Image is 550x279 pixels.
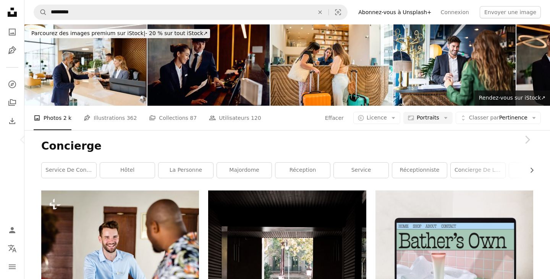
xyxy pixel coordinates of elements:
[31,30,146,36] span: Parcourez des images premium sur iStock |
[100,163,155,178] a: Hôtel
[479,95,545,101] span: Rendez-vous sur iStock ↗
[24,24,147,106] img: Homme payant quelque chose avec une carte de crédit à la réception de l’hôtel
[84,106,137,130] a: Illustrations 362
[127,114,137,122] span: 362
[312,5,328,19] button: Effacer
[34,5,348,20] form: Rechercher des visuels sur tout le site
[270,24,393,106] img: Réceptionniste parlant clients dans le hall de l’hôtel
[392,163,447,178] a: réceptionniste
[5,24,20,40] a: Photos
[5,241,20,256] button: Langue
[334,163,388,178] a: service
[34,5,47,19] button: Rechercher sur Unsplash
[5,43,20,58] a: Illustrations
[354,6,436,18] a: Abonnez-vous à Unsplash+
[451,163,505,178] a: Concierge de l’hôtel
[217,163,272,178] a: majordome
[159,163,213,178] a: la personne
[147,24,270,106] img: Des réceptionnistes heureux coopèrent tout en travaillant sur un ordinateur à la réception de l’h...
[24,24,215,43] a: Parcourez des images premium sur iStock|- 20 % sur tout iStock↗
[251,114,261,122] span: 120
[403,112,453,124] button: Portraits
[353,112,400,124] button: Licence
[329,5,347,19] button: Recherche de visuels
[469,114,527,122] span: Pertinence
[5,223,20,238] a: Connexion / S’inscrire
[149,106,197,130] a: Collections 87
[325,112,344,124] button: Effacer
[190,114,197,122] span: 87
[436,6,474,18] a: Connexion
[456,112,541,124] button: Classer parPertinence
[393,24,516,106] img: Réceptionniste d'hôtel aidant l'invité pour l'enregistrement
[31,30,208,36] span: - 20 % sur tout iStock ↗
[469,115,499,121] span: Classer par
[417,114,439,122] span: Portraits
[504,103,550,176] a: Suivant
[275,163,330,178] a: réception
[480,6,541,18] button: Envoyer une image
[367,115,387,121] span: Licence
[474,90,550,106] a: Rendez-vous sur iStock↗
[5,259,20,274] button: Menu
[5,77,20,92] a: Explorer
[41,139,533,153] h1: Concierge
[209,106,261,130] a: Utilisateurs 120
[5,95,20,110] a: Collections
[42,163,96,178] a: Service de conciergerie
